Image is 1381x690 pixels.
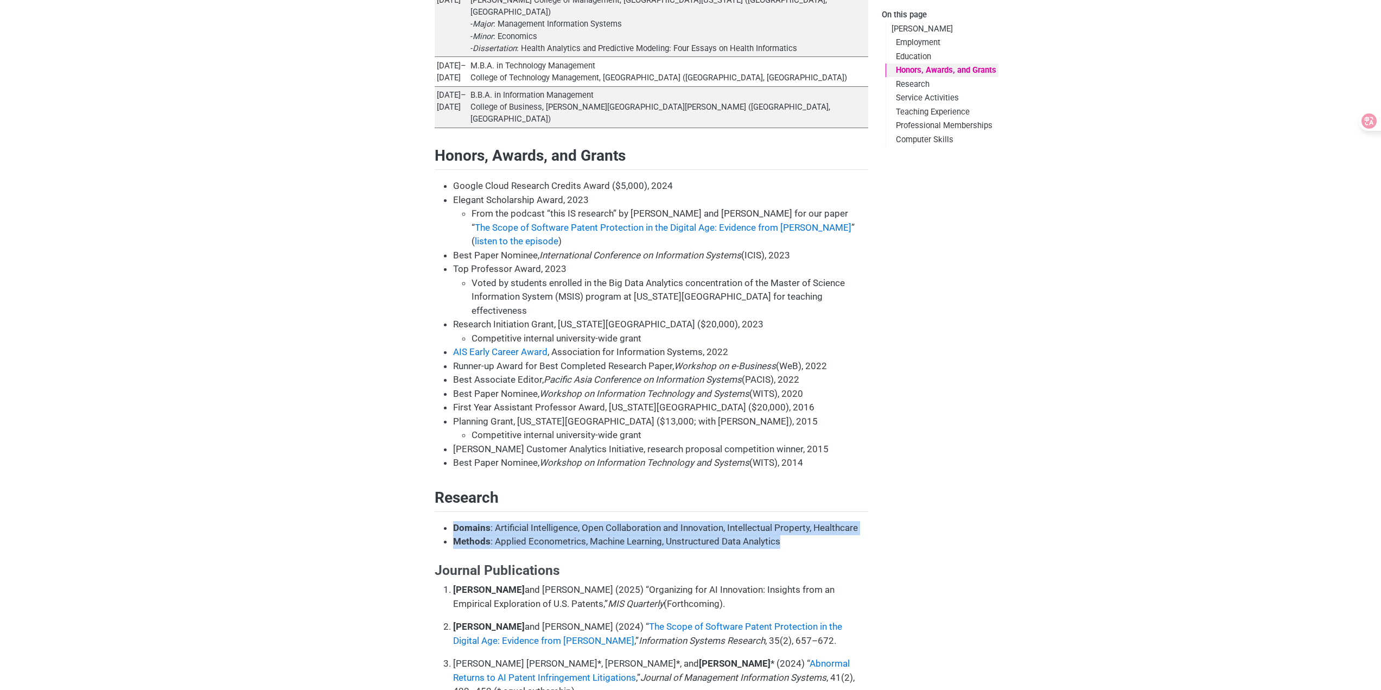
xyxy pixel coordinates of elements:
[472,207,868,249] li: From the podcast “this IS research” by [PERSON_NAME] and [PERSON_NAME] for our paper “ ” ( )
[640,672,826,683] em: Journal of Management Information Systems
[453,415,868,442] li: Planning Grant, [US_STATE][GEOGRAPHIC_DATA] ($13,000; with [PERSON_NAME]), 2015
[473,43,517,53] em: Dissertation
[608,598,664,609] em: MIS Quarterly
[453,456,868,470] li: Best Paper Nominee, (WITS), 2014
[453,262,868,318] li: Top Professor Award, 2023
[435,57,469,86] td: [DATE]–[DATE]
[468,57,868,86] td: M.B.A. in Technology Management College of Technology Management, [GEOGRAPHIC_DATA] ([GEOGRAPHIC_...
[453,318,868,345] li: Research Initiation Grant, [US_STATE][GEOGRAPHIC_DATA] ($20,000), 2023
[699,658,771,669] strong: [PERSON_NAME]
[539,250,741,261] em: International Conference on Information Systems
[435,562,868,579] h3: Journal Publications
[475,222,851,233] a: The Scope of Software Patent Protection in the Digital Age: Evidence from [PERSON_NAME]
[886,77,998,91] a: Research
[453,536,491,547] strong: Methods
[453,522,491,533] strong: Domains
[886,132,998,146] a: Computer Skills
[882,10,998,20] h2: On this page
[886,119,998,132] a: Professional Memberships
[544,374,742,385] em: Pacific Asia Conference on Information Systems
[453,621,525,632] strong: [PERSON_NAME]
[453,249,868,263] li: Best Paper Nominee, (ICIS), 2023
[453,442,868,457] li: [PERSON_NAME] Customer Analytics Initiative, research proposal competition winner, 2015
[475,236,558,246] a: listen to the episode
[473,31,493,41] em: Minor
[453,359,868,374] li: Runner-up Award for Best Completed Research Paper, (WeB), 2022
[453,346,548,357] a: AIS Early Career Award
[468,86,868,128] td: B.B.A. in Information Management College of Business, [PERSON_NAME][GEOGRAPHIC_DATA][PERSON_NAME]...
[453,620,868,648] p: and [PERSON_NAME] (2024) “ ,” , 35(2), 657–672.
[886,64,998,77] a: Honors, Awards, and Grants
[453,621,842,646] a: The Scope of Software Patent Protection in the Digital Age: Evidence from [PERSON_NAME]
[886,105,998,118] a: Teaching Experience
[453,193,868,249] li: Elegant Scholarship Award, 2023
[539,457,749,468] em: Workshop on Information Technology and Systems
[453,584,525,595] strong: [PERSON_NAME]
[453,179,868,193] li: Google Cloud Research Credits Award ($5,000), 2024
[473,19,493,29] em: Major
[453,535,868,549] li: : Applied Econometrics, Machine Learning, Unstructured Data Analytics
[453,401,868,415] li: First Year Assistant Professor Award, [US_STATE][GEOGRAPHIC_DATA] ($20,000), 2016
[886,49,998,63] a: Education
[472,428,868,442] li: Competitive internal university-wide grant
[453,583,868,611] p: and [PERSON_NAME] (2025) “Organizing for AI Innovation: Insights from an Empirical Exploration of...
[472,276,868,318] li: Voted by students enrolled in the Big Data Analytics concentration of the Master of Science Infor...
[435,147,868,170] h2: Honors, Awards, and Grants
[886,91,998,105] a: Service Activities
[453,345,868,359] li: , Association for Information Systems, 2022
[472,332,868,346] li: Competitive internal university-wide grant
[435,86,469,128] td: [DATE]–[DATE]
[435,489,868,512] h2: Research
[453,658,850,683] a: Abnormal Returns to AI Patent Infringement Litigations
[453,521,868,535] li: : Artificial Intelligence, Open Collaboration and Innovation, Intellectual Property, Healthcare
[639,635,765,646] em: Information Systems Research
[674,360,776,371] em: Workshop on e-Business
[539,388,749,399] em: Workshop on Information Technology and Systems
[453,373,868,387] li: Best Associate Editor, (PACIS), 2022
[453,387,868,401] li: Best Paper Nominee, (WITS), 2020
[886,22,998,35] a: [PERSON_NAME]
[886,36,998,49] a: Employment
